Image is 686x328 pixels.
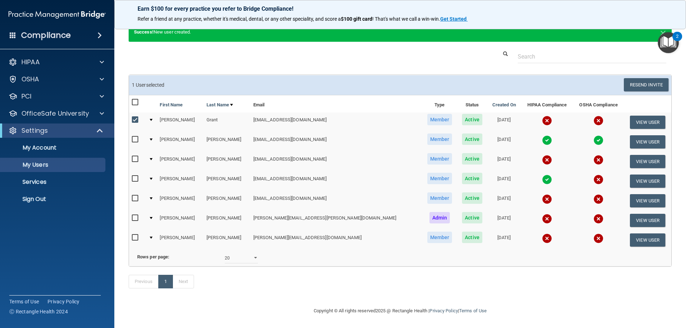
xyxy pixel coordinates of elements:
td: [DATE] [487,211,521,230]
span: Active [462,192,482,204]
a: Get Started [440,16,468,22]
span: Member [427,192,452,204]
div: 2 [676,36,678,46]
img: cross.ca9f0e7f.svg [542,155,552,165]
img: cross.ca9f0e7f.svg [593,214,603,224]
td: [EMAIL_ADDRESS][DOMAIN_NAME] [250,171,422,191]
div: New user created. [129,22,672,42]
div: Copyright © All rights reserved 2025 @ Rectangle Health | | [270,299,531,322]
button: View User [630,233,665,247]
td: [PERSON_NAME] [157,230,204,249]
td: [DATE] [487,191,521,211]
img: cross.ca9f0e7f.svg [542,214,552,224]
button: View User [630,175,665,188]
span: Member [427,153,452,165]
td: [PERSON_NAME] [157,132,204,152]
a: Terms of Use [9,298,39,305]
span: Active [462,173,482,184]
th: OSHA Compliance [573,95,624,112]
a: Privacy Policy [429,308,458,313]
button: View User [630,194,665,207]
td: [DATE] [487,132,521,152]
p: Sign Out [5,196,102,203]
th: Email [250,95,422,112]
span: Admin [429,212,450,223]
img: cross.ca9f0e7f.svg [542,116,552,126]
a: Terms of Use [459,308,487,313]
td: [PERSON_NAME] [204,152,250,171]
a: PCI [9,92,104,101]
span: Member [427,232,452,243]
td: [DATE] [487,152,521,171]
span: Member [427,133,452,145]
p: HIPAA [21,58,40,66]
strong: $100 gift card [341,16,372,22]
img: cross.ca9f0e7f.svg [593,116,603,126]
img: cross.ca9f0e7f.svg [593,233,603,243]
td: [DATE] [487,230,521,249]
span: Member [427,114,452,125]
img: tick.e7d51cea.svg [542,175,552,185]
button: Resend Invite [624,78,668,91]
p: My Account [5,144,102,151]
p: OSHA [21,75,39,84]
td: [PERSON_NAME] [157,171,204,191]
td: [PERSON_NAME] [157,191,204,211]
td: [PERSON_NAME] [157,211,204,230]
td: [PERSON_NAME] [157,152,204,171]
span: Ⓒ Rectangle Health 2024 [9,308,68,315]
p: Earn $100 for every practice you refer to Bridge Compliance! [138,5,663,12]
span: Active [462,133,482,145]
p: PCI [21,92,31,101]
button: View User [630,155,665,168]
a: Settings [9,126,104,135]
strong: Success! [134,29,154,35]
td: [PERSON_NAME][EMAIL_ADDRESS][DOMAIN_NAME] [250,230,422,249]
a: Next [173,275,194,288]
th: Status [457,95,487,112]
td: [PERSON_NAME] [204,171,250,191]
img: PMB logo [9,7,106,22]
a: Privacy Policy [48,298,80,305]
td: [PERSON_NAME][EMAIL_ADDRESS][PERSON_NAME][DOMAIN_NAME] [250,211,422,230]
span: Active [462,153,482,165]
button: View User [630,135,665,148]
td: [DATE] [487,112,521,132]
span: Member [427,173,452,184]
button: View User [630,116,665,129]
td: [PERSON_NAME] [157,112,204,132]
td: [EMAIL_ADDRESS][DOMAIN_NAME] [250,152,422,171]
td: [DATE] [487,171,521,191]
img: cross.ca9f0e7f.svg [593,175,603,185]
th: Type [422,95,457,112]
img: cross.ca9f0e7f.svg [542,194,552,204]
span: Active [462,232,482,243]
img: cross.ca9f0e7f.svg [593,155,603,165]
a: OSHA [9,75,104,84]
td: [EMAIL_ADDRESS][DOMAIN_NAME] [250,112,422,132]
span: Active [462,212,482,223]
img: tick.e7d51cea.svg [542,135,552,145]
b: Rows per page: [137,254,169,259]
h4: Compliance [21,30,71,40]
button: Open Resource Center, 2 new notifications [658,32,679,53]
a: Created On [492,101,516,109]
a: 1 [158,275,173,288]
a: Last Name [207,101,233,109]
th: HIPAA Compliance [521,95,573,112]
p: Services [5,178,102,186]
a: OfficeSafe University [9,109,104,118]
td: [PERSON_NAME] [204,211,250,230]
strong: Get Started [440,16,467,22]
img: tick.e7d51cea.svg [593,135,603,145]
h6: 1 User selected [132,82,395,88]
a: HIPAA [9,58,104,66]
input: Search [518,50,666,63]
td: Grant [204,112,250,132]
td: [PERSON_NAME] [204,132,250,152]
p: Settings [21,126,48,135]
p: My Users [5,161,102,168]
td: [PERSON_NAME] [204,191,250,211]
img: cross.ca9f0e7f.svg [593,194,603,204]
button: View User [630,214,665,227]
